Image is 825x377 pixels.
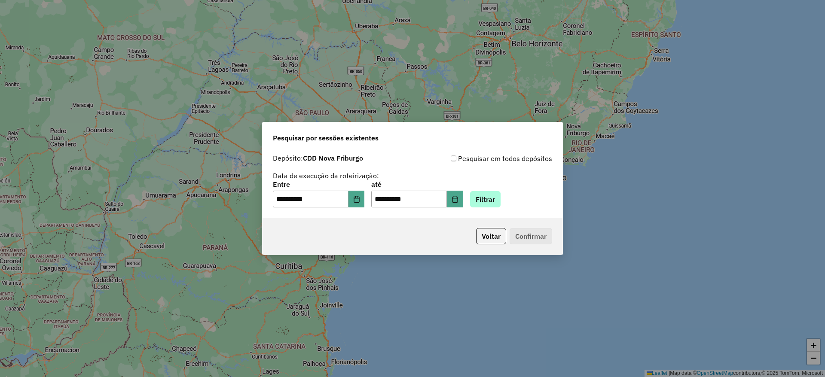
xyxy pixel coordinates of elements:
label: Entre [273,179,364,189]
label: até [371,179,463,189]
button: Choose Date [348,191,365,208]
strong: CDD Nova Friburgo [303,154,363,162]
div: Pesquisar em todos depósitos [412,153,552,164]
button: Filtrar [470,191,501,207]
button: Choose Date [447,191,463,208]
span: Pesquisar por sessões existentes [273,133,379,143]
label: Depósito: [273,153,363,163]
button: Voltar [476,228,506,244]
label: Data de execução da roteirização: [273,170,379,181]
